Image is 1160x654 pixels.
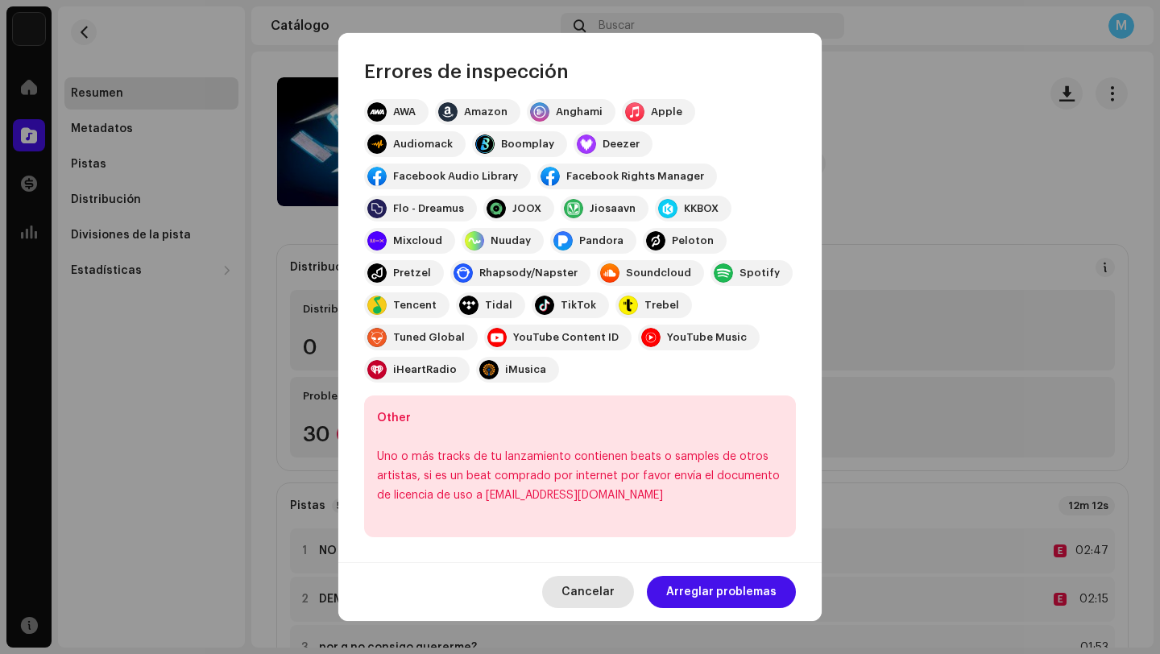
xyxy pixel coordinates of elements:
[644,299,679,312] div: Trebel
[672,234,714,247] div: Peloton
[377,447,783,505] div: Uno o más tracks de tu lanzamiento contienen beats o samples de otros artistas, si es un beat com...
[393,138,453,151] div: Audiomack
[512,202,541,215] div: JOOX
[393,299,437,312] div: Tencent
[513,331,619,344] div: YouTube Content ID
[393,331,465,344] div: Tuned Global
[566,170,704,183] div: Facebook Rights Manager
[393,363,457,376] div: iHeartRadio
[561,299,596,312] div: TikTok
[364,59,569,85] span: Errores de inspección
[464,106,507,118] div: Amazon
[393,106,416,118] div: AWA
[666,576,777,608] span: Arreglar problemas
[505,363,546,376] div: iMusica
[393,234,442,247] div: Mixcloud
[684,202,719,215] div: KKBOX
[667,331,747,344] div: YouTube Music
[485,299,512,312] div: Tidal
[491,234,531,247] div: Nuuday
[393,170,518,183] div: Facebook Audio Library
[651,106,682,118] div: Apple
[626,267,691,279] div: Soundcloud
[739,267,780,279] div: Spotify
[603,138,640,151] div: Deezer
[561,576,615,608] span: Cancelar
[590,202,636,215] div: Jiosaavn
[501,138,554,151] div: Boomplay
[579,234,623,247] div: Pandora
[393,267,431,279] div: Pretzel
[479,267,578,279] div: Rhapsody/Napster
[377,412,411,424] b: Other
[393,202,464,215] div: Flo - Dreamus
[542,576,634,608] button: Cancelar
[556,106,603,118] div: Anghami
[647,576,796,608] button: Arreglar problemas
